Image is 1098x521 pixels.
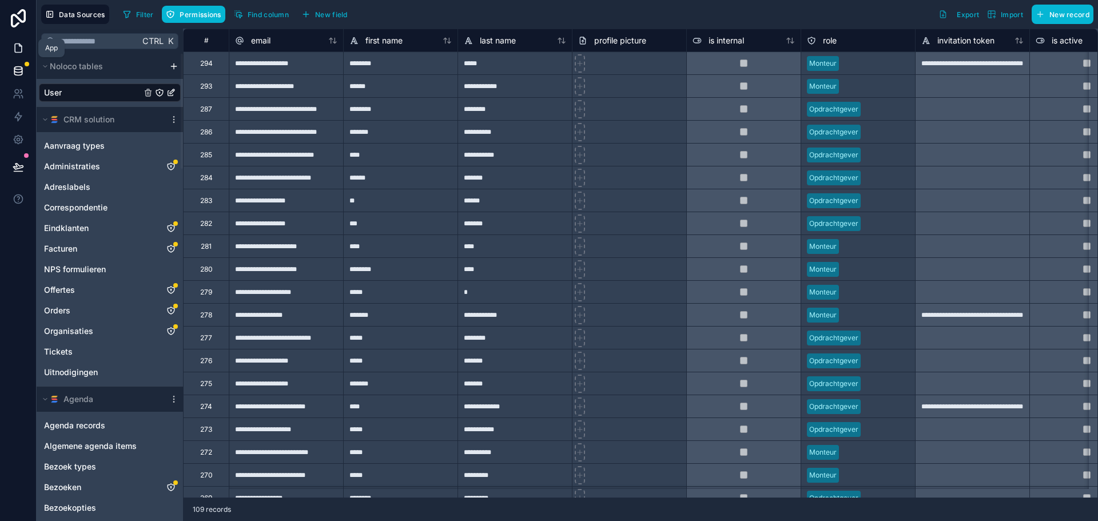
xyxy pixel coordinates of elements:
div: Offertes [39,281,181,299]
div: Opdrachtgever [809,196,858,206]
span: K [166,37,174,45]
div: Organisaties [39,322,181,340]
a: Aanvraag types [44,140,153,152]
a: Agenda records [44,420,153,431]
div: 277 [200,333,212,343]
span: Adreslabels [44,181,90,193]
span: Data Sources [59,10,105,19]
a: Bezoekopties [44,502,153,514]
span: New record [1049,10,1089,19]
span: email [251,35,270,46]
button: Data Sources [41,5,109,24]
div: 281 [201,242,212,251]
div: Bezoekopties [39,499,181,517]
a: Correspondentie [44,202,153,213]
div: 284 [200,173,213,182]
div: 280 [200,265,213,274]
button: New field [297,6,352,23]
span: Permissions [180,10,221,19]
a: Adreslabels [44,181,153,193]
span: last name [480,35,516,46]
span: Organisaties [44,325,93,337]
span: role [823,35,837,46]
div: Agenda records [39,416,181,435]
span: Offertes [44,284,75,296]
div: Eindklanten [39,219,181,237]
button: Export [934,5,983,24]
div: 286 [200,128,212,137]
div: Opdrachtgever [809,401,858,412]
div: 282 [200,219,212,228]
div: Opdrachtgever [809,493,858,503]
a: Algemene agenda items [44,440,153,452]
button: New record [1032,5,1093,24]
button: Noloco tables [39,58,165,74]
a: Organisaties [44,325,153,337]
span: Orders [44,305,70,316]
a: Eindklanten [44,222,153,234]
div: Opdrachtgever [809,104,858,114]
div: Orders [39,301,181,320]
div: Bezoeken [39,478,181,496]
img: SmartSuite logo [50,395,59,404]
div: 275 [200,379,212,388]
span: Administraties [44,161,100,172]
span: Correspondentie [44,202,108,213]
span: New field [315,10,348,19]
span: Facturen [44,243,77,254]
div: Facturen [39,240,181,258]
div: # [192,36,220,45]
a: Uitnodigingen [44,367,153,378]
a: Permissions [162,6,229,23]
a: Tickets [44,346,153,357]
button: SmartSuite logoCRM solution [39,112,165,128]
span: Tickets [44,346,73,357]
div: Monteur [809,81,837,92]
div: User [39,83,181,102]
button: SmartSuite logoAgenda [39,391,165,407]
div: Aanvraag types [39,137,181,155]
div: Monteur [809,470,837,480]
div: NPS formulieren [39,260,181,279]
div: 294 [200,59,213,68]
a: User [44,87,141,98]
div: 285 [200,150,212,160]
div: Monteur [809,287,837,297]
a: Bezoeken [44,482,153,493]
a: Facturen [44,243,153,254]
span: invitation token [937,35,994,46]
span: CRM solution [63,114,114,125]
span: 109 records [193,505,231,514]
div: App [45,43,58,53]
a: Orders [44,305,153,316]
a: NPS formulieren [44,264,153,275]
div: 273 [200,425,212,434]
div: Adreslabels [39,178,181,196]
div: Monteur [809,241,837,252]
div: Tickets [39,343,181,361]
span: NPS formulieren [44,264,106,275]
button: Filter [118,6,158,23]
div: Opdrachtgever [809,127,858,137]
button: Find column [230,6,293,23]
div: Monteur [809,58,837,69]
span: Agenda [63,393,93,405]
span: is internal [709,35,744,46]
a: Offertes [44,284,153,296]
div: Opdrachtgever [809,173,858,183]
div: Opdrachtgever [809,356,858,366]
div: Correspondentie [39,198,181,217]
span: Find column [248,10,289,19]
div: 278 [200,311,212,320]
a: Bezoek types [44,461,153,472]
span: Eindklanten [44,222,89,234]
span: Aanvraag types [44,140,105,152]
div: Opdrachtgever [809,333,858,343]
div: 272 [200,448,212,457]
span: Bezoeken [44,482,81,493]
div: 269 [200,494,212,503]
span: Uitnodigingen [44,367,98,378]
a: New record [1027,5,1093,24]
span: first name [365,35,403,46]
div: 276 [200,356,212,365]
